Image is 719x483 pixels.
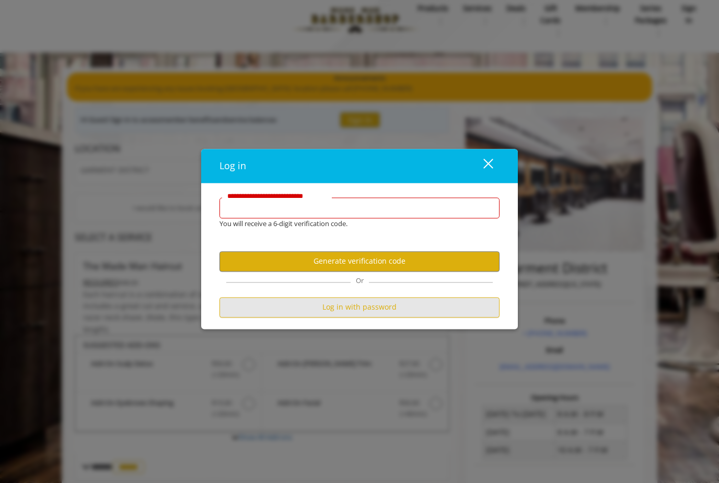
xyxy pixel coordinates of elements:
button: Generate verification code [219,251,500,272]
button: Log in with password [219,297,500,317]
div: You will receive a 6-digit verification code. [212,218,492,229]
div: close dialog [471,158,492,174]
span: Log in [219,159,246,172]
span: Or [351,276,369,285]
button: close dialog [464,155,500,176]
